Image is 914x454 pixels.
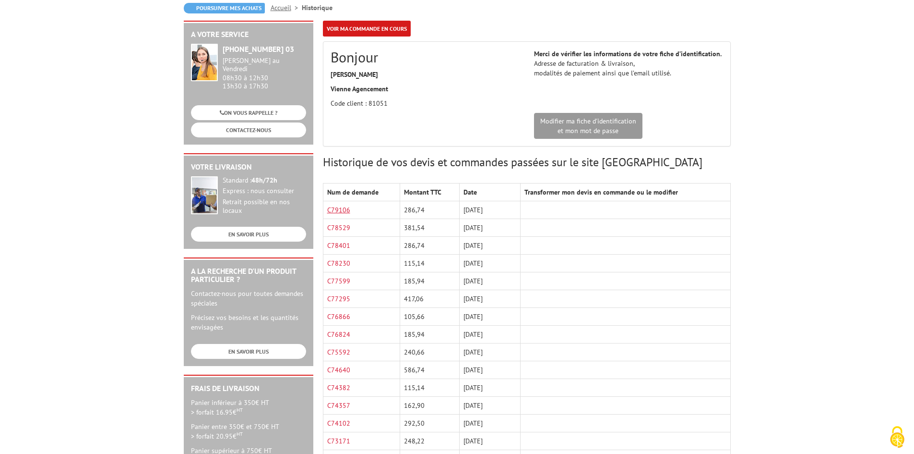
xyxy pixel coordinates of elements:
td: 286,74 [400,237,459,255]
a: C74382 [327,383,350,392]
a: C74102 [327,419,350,428]
strong: [PHONE_NUMBER] 03 [223,44,294,54]
div: Standard : [223,176,306,185]
h2: Bonjour [331,49,520,65]
a: C78529 [327,223,350,232]
strong: Vienne Agencement [331,85,388,93]
img: widget-livraison.jpg [191,176,218,214]
h2: A la recherche d'un produit particulier ? [191,267,306,284]
a: C74640 [327,366,350,374]
p: Contactez-nous pour toutes demandes spéciales [191,289,306,308]
td: [DATE] [459,326,520,344]
span: > forfait 16.95€ [191,408,243,417]
td: [DATE] [459,201,520,219]
td: [DATE] [459,397,520,415]
p: Panier inférieur à 350€ HT [191,398,306,417]
p: Adresse de facturation & livraison, modalités de paiement ainsi que l’email utilisé. [534,49,723,78]
div: Express : nous consulter [223,187,306,196]
a: CONTACTEZ-NOUS [191,123,306,137]
td: [DATE] [459,255,520,272]
td: 185,94 [400,326,459,344]
td: 381,54 [400,219,459,237]
a: Poursuivre mes achats [184,3,265,13]
div: [PERSON_NAME] au Vendredi [223,57,306,73]
th: Transformer mon devis en commande ou le modifier [521,184,730,201]
td: 417,06 [400,290,459,308]
td: 115,14 [400,379,459,397]
a: Accueil [271,3,302,12]
p: Précisez vos besoins et les quantités envisagées [191,313,306,332]
th: Date [459,184,520,201]
td: 286,74 [400,201,459,219]
td: [DATE] [459,432,520,450]
a: EN SAVOIR PLUS [191,227,306,242]
td: 185,94 [400,272,459,290]
strong: Merci de vérifier les informations de votre fiche d’identification. [534,49,722,58]
td: 248,22 [400,432,459,450]
img: widget-service.jpg [191,44,218,81]
th: Num de demande [323,184,400,201]
img: Cookies (fenêtre modale) [885,425,909,449]
a: C77599 [327,277,350,285]
td: 162,90 [400,397,459,415]
strong: [PERSON_NAME] [331,70,378,79]
a: ON VOUS RAPPELLE ? [191,105,306,120]
h2: Votre livraison [191,163,306,172]
td: 240,66 [400,344,459,361]
sup: HT [237,406,243,413]
td: [DATE] [459,237,520,255]
sup: HT [237,430,243,437]
strong: 48h/72h [251,176,277,184]
li: Historique [302,3,332,12]
span: > forfait 20.95€ [191,432,243,441]
a: C75592 [327,348,350,356]
th: Montant TTC [400,184,459,201]
p: Code client : 81051 [331,98,520,108]
td: [DATE] [459,219,520,237]
a: C78230 [327,259,350,268]
td: [DATE] [459,415,520,432]
p: Panier entre 350€ et 750€ HT [191,422,306,441]
td: 586,74 [400,361,459,379]
a: C76824 [327,330,350,339]
a: C76866 [327,312,350,321]
a: Modifier ma fiche d'identificationet mon mot de passe [534,113,642,139]
a: EN SAVOIR PLUS [191,344,306,359]
a: C77295 [327,294,350,303]
td: 105,66 [400,308,459,326]
a: Voir ma commande en cours [323,21,411,37]
button: Cookies (fenêtre modale) [880,421,914,454]
a: C79106 [327,206,350,214]
a: C73171 [327,437,350,445]
h2: Frais de Livraison [191,384,306,393]
td: 115,14 [400,255,459,272]
h2: A votre service [191,30,306,39]
h3: Historique de vos devis et commandes passées sur le site [GEOGRAPHIC_DATA] [323,156,731,169]
div: 08h30 à 12h30 13h30 à 17h30 [223,57,306,90]
td: [DATE] [459,379,520,397]
a: C74357 [327,401,350,410]
td: [DATE] [459,272,520,290]
td: [DATE] [459,361,520,379]
div: Retrait possible en nos locaux [223,198,306,215]
td: [DATE] [459,344,520,361]
td: 292,50 [400,415,459,432]
a: C78401 [327,241,350,250]
td: [DATE] [459,308,520,326]
td: [DATE] [459,290,520,308]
